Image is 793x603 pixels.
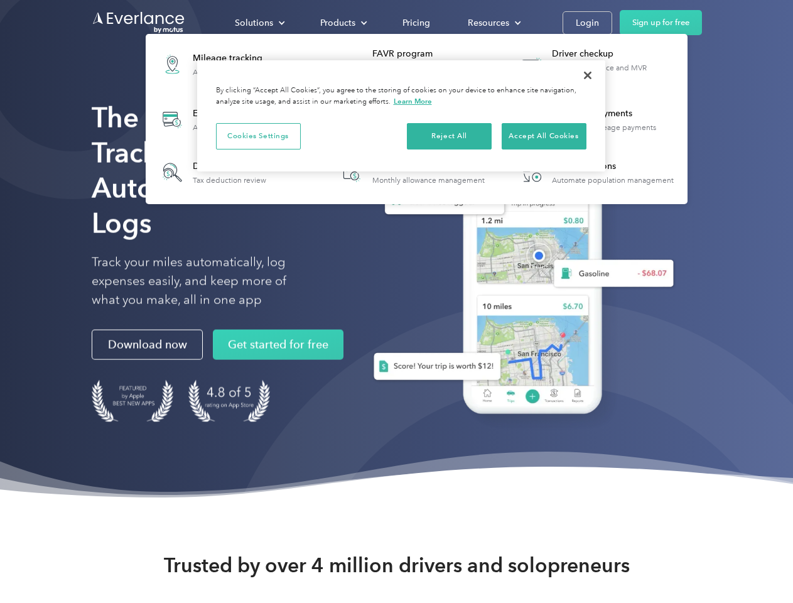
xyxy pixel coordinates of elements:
a: More information about your privacy, opens in a new tab [394,97,432,106]
a: Mileage trackingAutomatic mileage logs [152,41,281,87]
a: Login [563,11,612,35]
img: 4.9 out of 5 stars on the app store [188,380,270,422]
a: Get started for free [213,330,343,360]
a: Driver checkupLicense, insurance and MVR verification [511,41,681,87]
div: FAVR program [372,48,501,60]
div: By clicking “Accept All Cookies”, you agree to the storing of cookies on your device to enhance s... [216,85,586,107]
a: Download now [92,330,203,360]
a: Deduction finderTax deduction review [152,152,272,193]
div: Resources [468,15,509,31]
div: Deduction finder [193,160,266,173]
div: Tax deduction review [193,176,266,185]
a: Sign up for free [620,10,702,35]
p: Track your miles automatically, log expenses easily, and keep more of what you make, all in one app [92,253,316,310]
nav: Products [146,34,688,204]
a: Expense trackingAutomatic transaction logs [152,97,289,143]
div: Login [576,15,599,31]
button: Close [574,62,601,89]
div: Privacy [197,60,605,171]
button: Cookies Settings [216,123,301,149]
a: HR IntegrationsAutomate population management [511,152,680,193]
img: Everlance, mileage tracker app, expense tracking app [353,119,684,433]
div: Products [308,12,377,34]
div: Solutions [235,15,273,31]
div: Monthly allowance management [372,176,485,185]
div: Automatic mileage logs [193,68,274,77]
div: Automate population management [552,176,674,185]
div: HR Integrations [552,160,674,173]
div: Resources [455,12,531,34]
a: Accountable planMonthly allowance management [332,152,491,193]
div: Cookie banner [197,60,605,171]
div: Automatic transaction logs [193,123,283,132]
div: Driver checkup [552,48,681,60]
div: Solutions [222,12,295,34]
img: Badge for Featured by Apple Best New Apps [92,380,173,422]
strong: Trusted by over 4 million drivers and solopreneurs [164,553,630,578]
button: Reject All [407,123,492,149]
div: Expense tracking [193,107,283,120]
a: FAVR programFixed & Variable Rate reimbursement design & management [332,41,502,87]
a: Pricing [390,12,443,34]
div: Pricing [402,15,430,31]
button: Accept All Cookies [502,123,586,149]
a: Go to homepage [92,11,186,35]
div: Products [320,15,355,31]
div: License, insurance and MVR verification [552,63,681,81]
div: Mileage tracking [193,52,274,65]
